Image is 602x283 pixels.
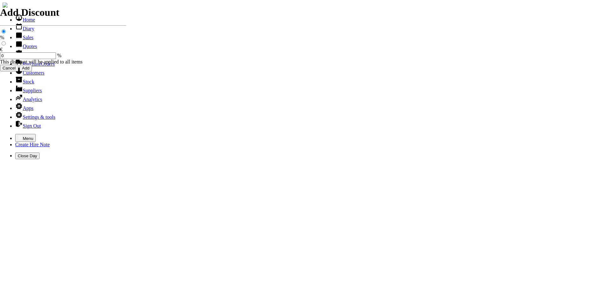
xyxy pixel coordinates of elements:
li: Hire Notes [15,49,599,58]
li: Stock [15,76,599,85]
button: Menu [15,134,36,142]
input: € [2,41,6,45]
button: Close Day [15,153,40,159]
a: Create Hire Note [15,142,50,147]
li: Sales [15,32,599,40]
a: Stock [15,79,34,84]
li: Suppliers [15,85,599,93]
input: % [2,29,6,33]
input: Add [20,65,32,71]
a: Suppliers [15,88,42,93]
span: % [57,53,61,58]
a: Settings & tools [15,114,55,120]
a: Analytics [15,97,42,102]
a: Sign Out [15,123,41,129]
a: Customers [15,70,44,75]
a: Apps [15,105,33,111]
